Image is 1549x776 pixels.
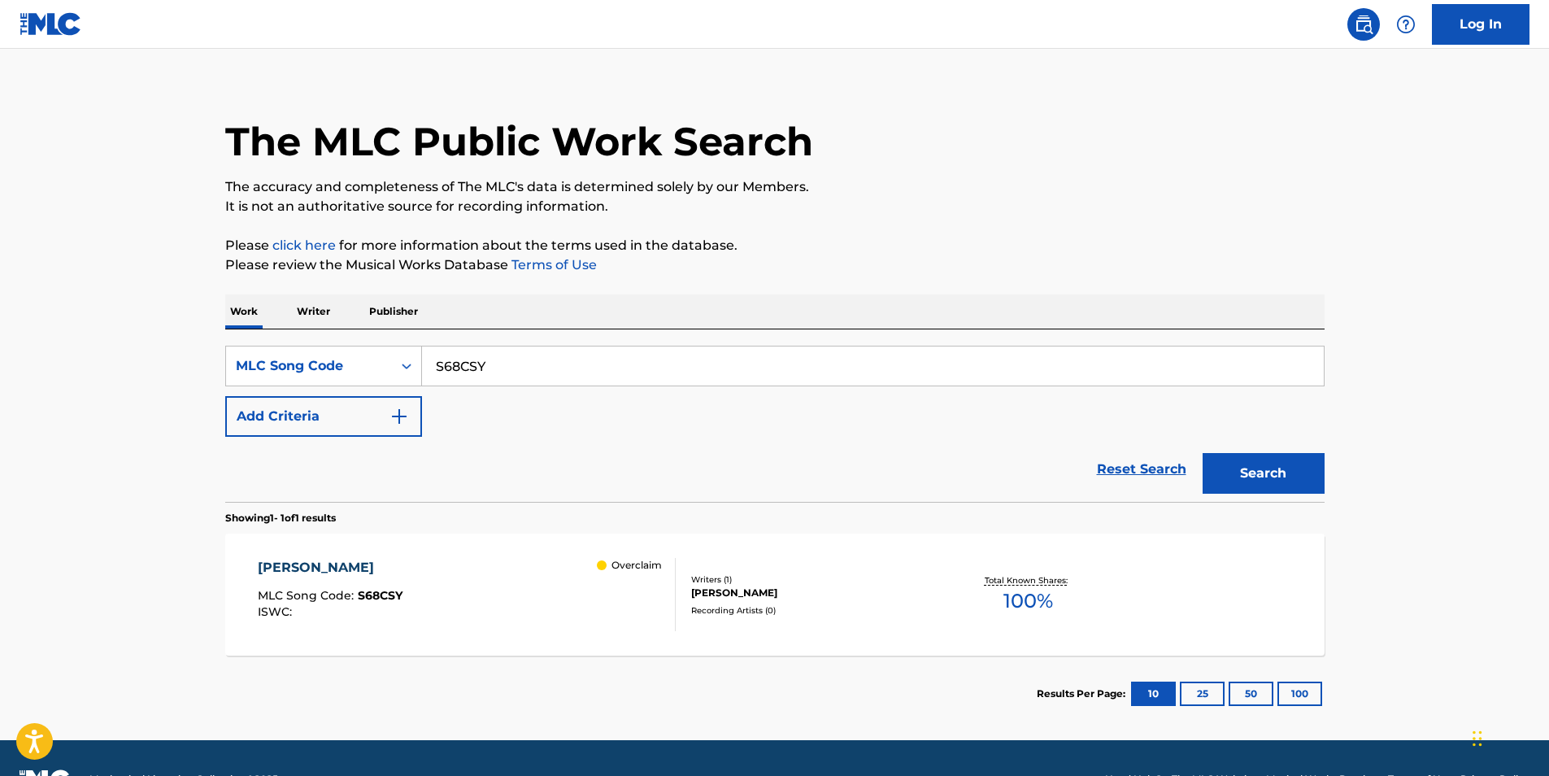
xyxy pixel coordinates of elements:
img: MLC Logo [20,12,82,36]
span: 100 % [1003,586,1053,616]
p: Publisher [364,294,423,329]
span: ISWC : [258,604,296,619]
a: Public Search [1347,8,1380,41]
div: Recording Artists ( 0 ) [691,604,937,617]
img: help [1396,15,1416,34]
p: Overclaim [611,558,662,573]
span: S68CSY [358,588,402,603]
button: 25 [1180,682,1225,706]
div: Help [1390,8,1422,41]
div: Writers ( 1 ) [691,573,937,586]
div: Drag [1473,714,1482,763]
p: Please review the Musical Works Database [225,255,1325,275]
p: Work [225,294,263,329]
p: Writer [292,294,335,329]
p: Please for more information about the terms used in the database. [225,236,1325,255]
button: Add Criteria [225,396,422,437]
button: 50 [1229,682,1273,706]
button: 100 [1277,682,1322,706]
div: [PERSON_NAME] [691,586,937,600]
span: MLC Song Code : [258,588,358,603]
a: Terms of Use [508,257,597,272]
p: Results Per Page: [1037,687,1129,701]
a: Log In [1432,4,1529,45]
a: [PERSON_NAME]MLC Song Code:S68CSYISWC: OverclaimWriters (1)[PERSON_NAME]Recording Artists (0)Tota... [225,534,1325,656]
h1: The MLC Public Work Search [225,117,813,166]
p: Showing 1 - 1 of 1 results [225,511,336,525]
div: MLC Song Code [236,356,382,376]
p: It is not an authoritative source for recording information. [225,197,1325,216]
iframe: Chat Widget [1468,698,1549,776]
p: Total Known Shares: [985,574,1072,586]
button: 10 [1131,682,1176,706]
img: 9d2ae6d4665cec9f34b9.svg [389,407,409,426]
a: click here [272,238,336,253]
button: Search [1203,453,1325,494]
img: search [1354,15,1373,34]
p: The accuracy and completeness of The MLC's data is determined solely by our Members. [225,177,1325,197]
div: [PERSON_NAME] [258,558,402,578]
form: Search Form [225,346,1325,502]
a: Reset Search [1089,451,1194,487]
